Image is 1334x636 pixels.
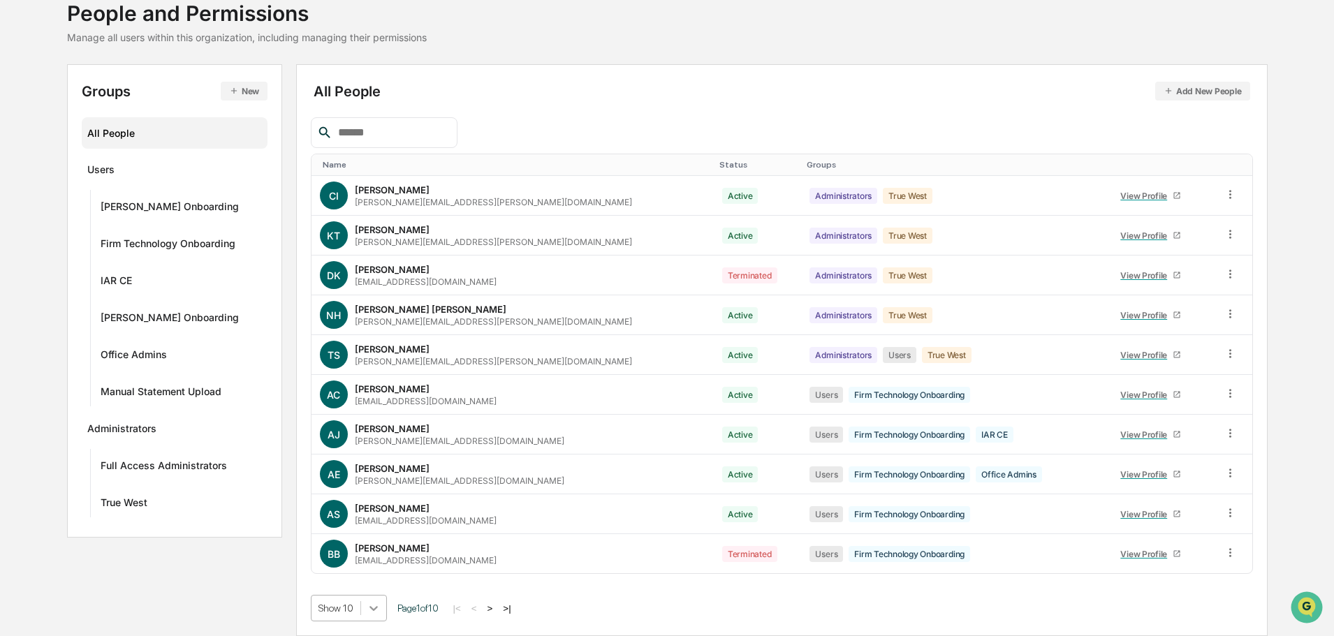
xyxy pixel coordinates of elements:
[722,267,777,283] div: Terminated
[1115,304,1187,326] a: View Profile
[809,267,877,283] div: Administrators
[326,309,341,321] span: NH
[101,385,221,402] div: Manual Statement Upload
[8,306,94,332] a: 🔎Data Lookup
[1112,160,1210,170] div: Toggle SortBy
[87,163,115,180] div: Users
[355,343,430,355] div: [PERSON_NAME]
[124,190,152,201] span: [DATE]
[82,82,268,101] div: Groups
[722,546,777,562] div: Terminated
[809,347,877,363] div: Administrators
[355,436,564,446] div: [PERSON_NAME][EMAIL_ADDRESS][DOMAIN_NAME]
[116,228,121,239] span: •
[328,429,340,441] span: AJ
[355,304,506,315] div: [PERSON_NAME] [PERSON_NAME]
[722,347,758,363] div: Active
[722,427,758,443] div: Active
[809,228,877,244] div: Administrators
[14,155,94,166] div: Past conversations
[327,230,340,242] span: KT
[29,107,54,132] img: 8933085812038_c878075ebb4cc5468115_72.jpg
[849,546,970,562] div: Firm Technology Onboarding
[1289,590,1327,628] iframe: Open customer support
[355,542,430,554] div: [PERSON_NAME]
[28,312,88,326] span: Data Lookup
[139,346,169,357] span: Pylon
[14,177,36,199] img: Tammy Steffen
[355,197,632,207] div: [PERSON_NAME][EMAIL_ADDRESS][PERSON_NAME][DOMAIN_NAME]
[1115,384,1187,406] a: View Profile
[101,496,147,513] div: True West
[922,347,972,363] div: True West
[1120,509,1173,519] div: View Profile
[809,466,843,482] div: Users
[355,463,430,474] div: [PERSON_NAME]
[1115,344,1187,366] a: View Profile
[1120,469,1173,480] div: View Profile
[14,29,254,52] p: How can we help?
[849,506,970,522] div: Firm Technology Onboarding
[1155,82,1250,101] button: Add New People
[976,427,1013,443] div: IAR CE
[63,107,229,121] div: Start new chat
[14,313,25,325] div: 🔎
[14,107,39,132] img: 1746055101610-c473b297-6a78-478c-a979-82029cc54cd1
[883,307,932,323] div: True West
[499,602,515,614] button: >|
[63,121,192,132] div: We're available if you need us!
[976,466,1042,482] div: Office Admins
[1115,503,1187,525] a: View Profile
[1120,310,1173,320] div: View Profile
[98,346,169,357] a: Powered byPylon
[355,555,497,565] div: [EMAIL_ADDRESS][DOMAIN_NAME]
[1115,543,1187,565] a: View Profile
[722,466,758,482] div: Active
[328,349,340,361] span: TS
[809,427,843,443] div: Users
[87,121,263,145] div: All People
[355,237,632,247] div: [PERSON_NAME][EMAIL_ADDRESS][PERSON_NAME][DOMAIN_NAME]
[849,466,970,482] div: Firm Technology Onboarding
[355,276,497,287] div: [EMAIL_ADDRESS][DOMAIN_NAME]
[328,468,340,480] span: AE
[101,459,227,476] div: Full Access Administrators
[116,190,121,201] span: •
[355,184,430,195] div: [PERSON_NAME]
[809,506,843,522] div: Users
[101,287,112,298] div: 🗄️
[355,316,632,327] div: [PERSON_NAME][EMAIL_ADDRESS][PERSON_NAME][DOMAIN_NAME]
[217,152,254,169] button: See all
[43,228,113,239] span: [PERSON_NAME]
[1226,160,1246,170] div: Toggle SortBy
[355,356,632,367] div: [PERSON_NAME][EMAIL_ADDRESS][PERSON_NAME][DOMAIN_NAME]
[883,188,932,204] div: True West
[722,387,758,403] div: Active
[355,423,430,434] div: [PERSON_NAME]
[1120,270,1173,281] div: View Profile
[87,422,156,439] div: Administrators
[883,267,932,283] div: True West
[1115,265,1187,286] a: View Profile
[1115,464,1187,485] a: View Profile
[323,160,708,170] div: Toggle SortBy
[327,389,340,401] span: AC
[8,280,96,305] a: 🖐️Preclearance
[96,280,179,305] a: 🗄️Attestations
[101,274,132,291] div: IAR CE
[124,228,152,239] span: [DATE]
[101,348,167,365] div: Office Admins
[355,383,430,394] div: [PERSON_NAME]
[14,214,36,237] img: Tammy Steffen
[101,200,239,217] div: [PERSON_NAME] Onboarding
[1120,390,1173,400] div: View Profile
[1120,350,1173,360] div: View Profile
[883,228,932,244] div: True West
[328,548,340,560] span: BB
[355,515,497,526] div: [EMAIL_ADDRESS][DOMAIN_NAME]
[722,307,758,323] div: Active
[221,82,267,101] button: New
[355,264,430,275] div: [PERSON_NAME]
